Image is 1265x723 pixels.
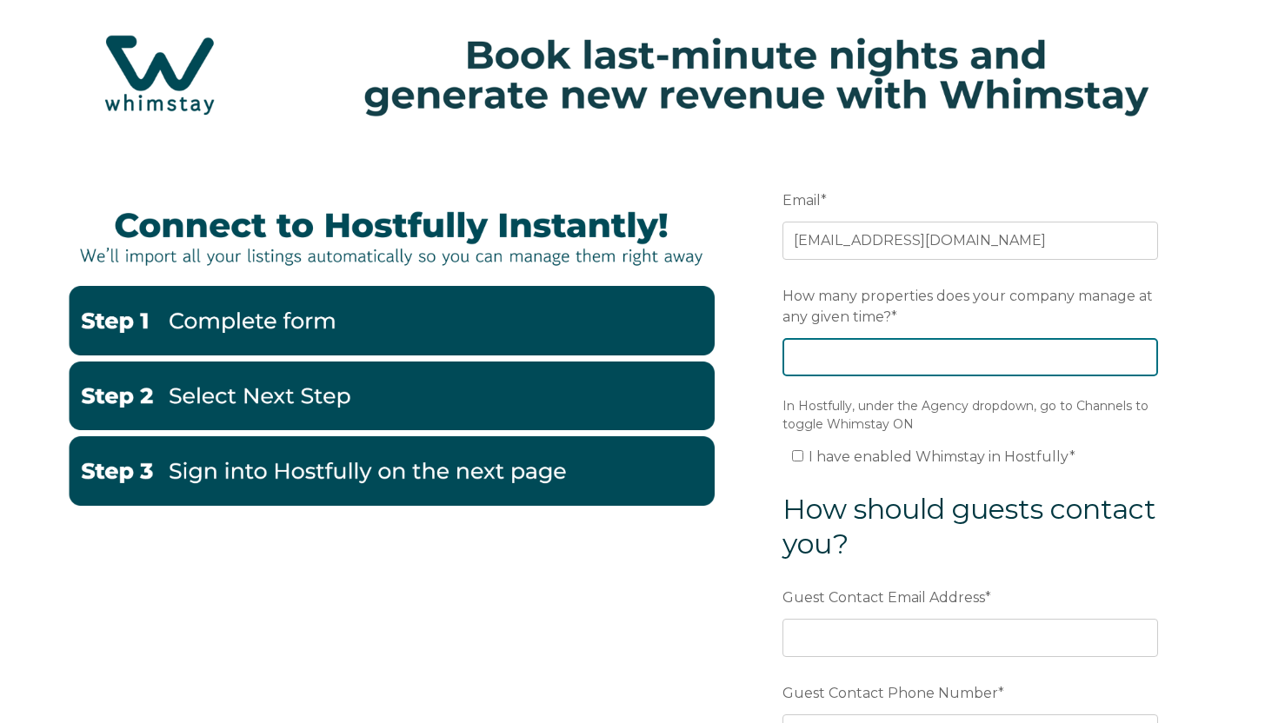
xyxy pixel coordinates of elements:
[782,282,1153,330] span: How many properties does your company manage at any given time?
[68,361,715,431] img: Hostfully 2-1
[809,448,1075,465] span: I have enabled Whimstay in Hostfully
[68,436,715,506] img: Hostfully 3-2
[782,492,1156,560] span: How should guests contact you?
[782,680,998,706] span: Guest Contact Phone Number
[782,584,985,611] span: Guest Contact Email Address
[782,187,821,214] span: Email
[792,450,803,461] input: I have enabled Whimstay in Hostfully*
[68,193,715,280] img: Hostfully Banner
[68,286,715,355] img: Hostfully 1-1
[17,10,1248,140] img: Hubspot header for SSOB (4)
[782,397,1158,434] legend: In Hostfully, under the Agency dropdown, go to Channels to toggle Whimstay ON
